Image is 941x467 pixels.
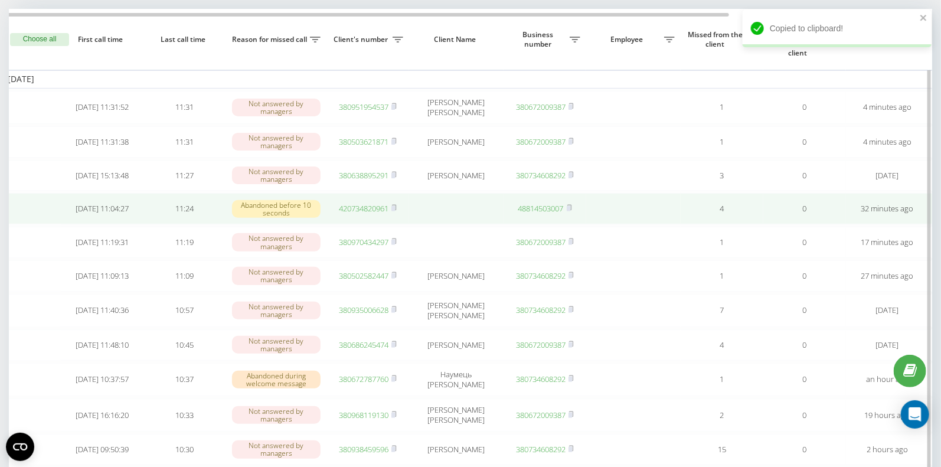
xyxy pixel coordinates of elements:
td: [DATE] 11:09:13 [61,260,143,292]
td: [PERSON_NAME] [409,434,504,465]
td: 10:57 [143,294,226,327]
td: 0 [763,91,846,124]
td: 27 minutes ago [846,260,929,292]
td: 10:45 [143,329,226,361]
td: [DATE] 11:31:52 [61,91,143,124]
a: 380734608292 [516,374,566,384]
div: Open Intercom Messenger [901,400,929,429]
button: Choose all [10,33,69,46]
a: 380672787760 [339,374,388,384]
td: 2 [681,399,763,432]
td: [PERSON_NAME] [PERSON_NAME] [409,399,504,432]
div: Not answered by managers [232,166,321,184]
a: 380672009387 [516,237,566,247]
td: [PERSON_NAME] [PERSON_NAME] [409,294,504,327]
div: Not answered by managers [232,336,321,354]
span: Last call time [153,35,217,44]
td: 0 [763,260,846,292]
td: 0 [763,160,846,191]
a: 380672009387 [516,339,566,350]
a: 380672009387 [516,410,566,420]
div: Abandoned before 10 seconds [232,200,321,218]
a: 380970434297 [339,237,388,247]
td: 1 [681,227,763,258]
td: [PERSON_NAME] [409,329,504,361]
td: 11:09 [143,260,226,292]
td: [PERSON_NAME] [409,260,504,292]
a: 420734820961 [339,203,388,214]
td: 4 minutes ago [846,126,929,158]
td: [DATE] 11:40:36 [61,294,143,327]
td: 1 [681,363,763,396]
td: [DATE] [846,160,929,191]
td: [DATE] 11:04:27 [61,193,143,224]
div: Not answered by managers [232,99,321,116]
a: 380734608292 [516,170,566,181]
td: 11:19 [143,227,226,258]
td: 0 [763,126,846,158]
td: 1 [681,91,763,124]
a: 380938459596 [339,444,388,455]
td: [DATE] 10:37:57 [61,363,143,396]
td: 17 minutes ago [846,227,929,258]
div: Not answered by managers [232,233,321,251]
td: 4 minutes ago [846,91,929,124]
td: [DATE] 09:50:39 [61,434,143,465]
a: 380686245474 [339,339,388,350]
td: an hour ago [846,363,929,396]
td: 11:24 [143,193,226,224]
button: Open CMP widget [6,433,34,461]
td: 0 [763,363,846,396]
td: 0 [763,294,846,327]
td: 11:31 [143,126,226,158]
td: 0 [763,329,846,361]
a: 380672009387 [516,136,566,147]
span: Missed from the client [687,30,747,48]
td: 10:37 [143,363,226,396]
td: Наумець [PERSON_NAME] [409,363,504,396]
a: 48814503007 [518,203,564,214]
td: 0 [763,399,846,432]
span: Reason for missed call [232,35,310,44]
button: close [920,13,928,24]
div: Not answered by managers [232,267,321,285]
td: 1 [681,126,763,158]
a: 380935006628 [339,305,388,315]
td: [DATE] 11:19:31 [61,227,143,258]
td: 0 [763,193,846,224]
td: 10:30 [143,434,226,465]
td: [PERSON_NAME] [409,126,504,158]
div: Not answered by managers [232,133,321,151]
a: 380734608292 [516,270,566,281]
td: [DATE] [846,329,929,361]
a: 380503621871 [339,136,388,147]
div: Not answered by managers [232,440,321,458]
div: Not answered by managers [232,406,321,424]
td: 1 [681,260,763,292]
td: [PERSON_NAME] [409,160,504,191]
a: 380968119130 [339,410,388,420]
div: Abandoned during welcome message [232,371,321,388]
td: 7 [681,294,763,327]
td: 4 [681,193,763,224]
td: [DATE] 11:31:38 [61,126,143,158]
span: Number of attempts to contact the client [769,21,829,57]
td: [DATE] 15:13:48 [61,160,143,191]
div: Copied to clipboard! [743,9,932,47]
span: First call time [70,35,134,44]
a: 380638895291 [339,170,388,181]
td: 3 [681,160,763,191]
td: 15 [681,434,763,465]
span: Employee [592,35,664,44]
span: Business number [509,30,570,48]
td: [PERSON_NAME] [PERSON_NAME] [409,91,504,124]
td: [DATE] 11:48:10 [61,329,143,361]
a: 380734608292 [516,444,566,455]
td: 11:31 [143,91,226,124]
td: [DATE] 16:16:20 [61,399,143,432]
td: 0 [763,434,846,465]
td: 10:33 [143,399,226,432]
a: 380672009387 [516,102,566,112]
a: 380734608292 [516,305,566,315]
td: 0 [763,227,846,258]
